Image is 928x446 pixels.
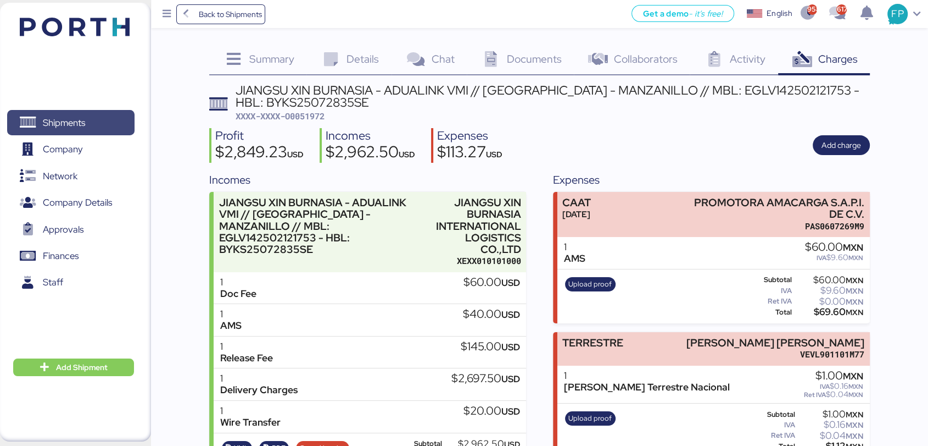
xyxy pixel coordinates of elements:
[43,195,112,211] span: Company Details
[846,297,863,307] span: MXN
[568,278,612,290] span: Upload proof
[507,52,562,66] span: Documents
[614,52,678,66] span: Collaborators
[43,274,63,290] span: Staff
[326,144,415,163] div: $2,962.50
[564,370,730,382] div: 1
[848,382,863,391] span: MXN
[326,128,415,144] div: Incomes
[7,110,135,135] a: Shipments
[821,139,861,152] span: Add charge
[431,52,454,66] span: Chat
[805,241,863,254] div: $60.00
[686,337,864,349] div: [PERSON_NAME] [PERSON_NAME]
[794,308,863,316] div: $69.60
[463,405,519,417] div: $20.00
[564,253,585,265] div: AMS
[501,309,519,321] span: USD
[209,172,526,188] div: Incomes
[794,298,863,306] div: $0.00
[220,309,242,320] div: 1
[813,135,870,155] button: Add charge
[219,197,423,255] div: JIANGSU XIN BURNASIA - ADUALINK VMI // [GEOGRAPHIC_DATA] - MANZANILLO // MBL: EGLV142502121753 - ...
[220,277,256,288] div: 1
[553,172,870,188] div: Expenses
[797,432,863,440] div: $0.04
[399,149,415,159] span: USD
[804,370,863,382] div: $1.00
[846,420,863,430] span: MXN
[346,52,379,66] span: Details
[501,405,519,417] span: USD
[745,287,792,295] div: IVA
[745,309,792,316] div: Total
[220,320,242,332] div: AMS
[745,411,795,419] div: Subtotal
[43,168,77,184] span: Network
[846,410,863,420] span: MXN
[158,5,176,24] button: Menu
[198,8,261,21] span: Back to Shipments
[797,421,863,429] div: $0.16
[428,255,521,267] div: XEXX010101000
[843,370,863,382] span: MXN
[745,276,792,284] div: Subtotal
[215,144,304,163] div: $2,849.23
[220,341,273,353] div: 1
[7,190,135,216] a: Company Details
[848,390,863,399] span: MXN
[501,341,519,353] span: USD
[846,276,863,285] span: MXN
[13,359,134,376] button: Add Shipment
[43,141,83,157] span: Company
[462,309,519,321] div: $40.00
[437,144,502,163] div: $113.27
[820,382,830,391] span: IVA
[176,4,266,24] a: Back to Shipments
[287,149,304,159] span: USD
[562,197,591,208] div: CAAT
[220,417,281,428] div: Wire Transfer
[794,276,863,284] div: $60.00
[43,115,85,131] span: Shipments
[7,163,135,189] a: Network
[843,241,863,254] span: MXN
[220,288,256,300] div: Doc Fee
[7,217,135,242] a: Approvals
[804,390,826,399] span: Ret IVA
[56,361,108,374] span: Add Shipment
[220,373,298,384] div: 1
[683,197,864,220] div: PROMOTORA AMACARGA S.A.P.I. DE C.V.
[564,382,730,393] div: [PERSON_NAME] Terrestre Nacional
[891,7,903,21] span: FP
[565,277,616,291] button: Upload proof
[236,111,325,122] span: XXXX-XXXX-O0051972
[846,286,863,296] span: MXN
[745,421,795,429] div: IVA
[745,298,792,305] div: Ret IVA
[805,254,863,262] div: $9.60
[745,432,795,439] div: Ret IVA
[451,373,519,385] div: $2,697.50
[7,244,135,269] a: Finances
[501,277,519,289] span: USD
[236,84,870,109] div: JIANGSU XIN BURNASIA - ADUALINK VMI // [GEOGRAPHIC_DATA] - MANZANILLO // MBL: EGLV142502121753 - ...
[846,307,863,317] span: MXN
[686,349,864,360] div: VEVL901101M77
[767,8,792,19] div: English
[818,52,857,66] span: Charges
[220,405,281,417] div: 1
[43,222,83,238] span: Approvals
[797,410,863,419] div: $1.00
[486,149,502,159] span: USD
[437,128,502,144] div: Expenses
[7,270,135,295] a: Staff
[565,411,616,426] button: Upload proof
[249,52,294,66] span: Summary
[730,52,765,66] span: Activity
[562,208,591,220] div: [DATE]
[794,287,863,295] div: $9.60
[220,384,298,396] div: Delivery Charges
[562,337,623,349] div: TERRESTRE
[568,412,612,425] span: Upload proof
